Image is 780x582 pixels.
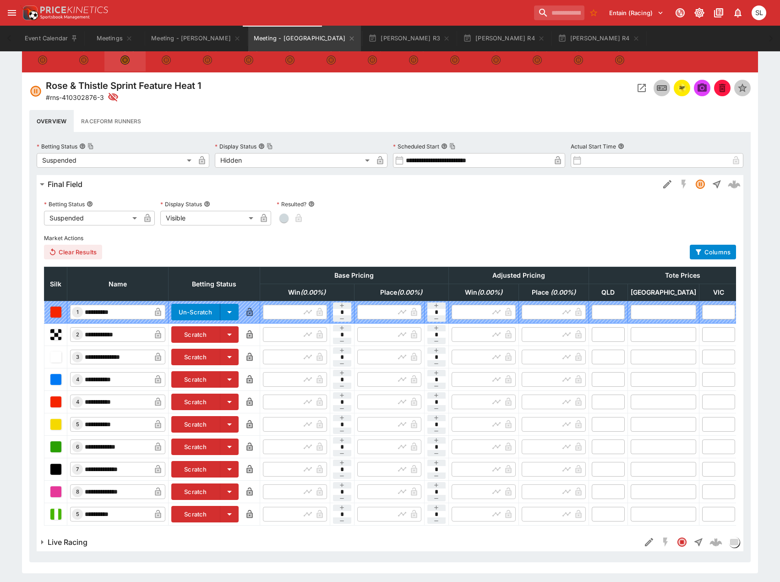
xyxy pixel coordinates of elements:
[458,26,551,51] button: [PERSON_NAME] R4
[533,55,542,65] svg: Suspended
[710,5,727,21] button: Documentation
[79,55,88,65] svg: Suspended
[44,245,102,259] button: Clear Results
[269,39,311,72] button: Race 7
[74,354,81,360] span: 3
[108,92,119,103] svg: Hidden
[409,55,418,65] svg: Suspended
[29,110,751,132] div: basic tabs example
[692,176,709,192] button: Suspended
[397,288,422,296] em: ( 0.00 %)
[40,15,90,19] img: Sportsbook Management
[44,200,85,208] p: Betting Status
[79,143,86,149] button: Betting StatusCopy To Clipboard
[659,176,676,192] button: Edit Detail
[171,416,220,433] button: Scratch
[74,399,81,405] span: 4
[534,5,584,20] input: search
[74,421,81,428] span: 5
[691,5,708,21] button: Toggle light/dark mode
[604,5,669,20] button: Select Tenant
[74,110,148,132] button: Raceform Runners
[267,143,273,149] button: Copy To Clipboard
[46,80,201,92] h4: Rose & Thistle Sprint Feature Heat 1
[308,201,315,207] button: Resulted?
[586,5,601,20] button: No Bookmarks
[44,211,140,225] div: Suspended
[699,284,738,301] th: VIC
[19,26,83,51] button: Event Calendar
[674,534,690,550] button: Closed
[171,349,220,365] button: Scratch
[74,331,81,338] span: 2
[311,39,352,72] button: Race 8
[67,267,169,301] th: Name
[87,143,94,149] button: Copy To Clipboard
[690,534,707,550] button: Straight
[674,80,690,96] button: racingform
[171,394,220,410] button: Scratch
[730,5,746,21] button: Notifications
[37,175,743,193] button: Final FieldEdit DetailSGM DisabledSuspendedStraightneds
[37,153,195,168] div: Suspended
[571,143,616,150] p: Actual Start Time
[694,80,710,96] span: Send Snapshot
[368,55,377,65] svg: Suspended
[20,4,38,22] img: PriceKinetics Logo
[22,39,63,72] button: Race 1
[434,39,475,72] button: Race 11
[450,55,459,65] svg: Suspended
[75,309,81,315] span: 1
[277,200,306,208] p: Resulted?
[215,153,373,168] div: Hidden
[215,143,256,150] p: Display Status
[676,537,687,548] svg: Closed
[169,267,260,301] th: Betting Status
[160,211,256,225] div: Visible
[491,55,501,65] svg: Suspended
[589,284,627,301] th: QLD
[74,376,81,383] span: 4
[354,284,448,301] th: Place
[228,39,269,72] button: Race 6
[574,55,583,65] svg: Suspended
[38,55,47,65] svg: Suspended
[551,288,576,296] em: ( 0.00 %)
[714,83,731,92] span: Mark an event as closed and abandoned.
[448,284,518,301] th: Win
[558,39,599,72] button: Race 14
[676,82,687,93] div: racingform
[729,537,740,548] div: liveracing
[171,304,220,320] button: Un-Scratch
[74,489,81,495] span: 8
[657,534,674,550] button: SGM Disabled
[162,55,171,65] svg: Suspended
[37,143,77,150] p: Betting Status
[327,55,336,65] svg: Suspended
[618,143,624,149] button: Actual Start Time
[63,39,104,72] button: Race 2
[285,55,295,65] svg: Suspended
[187,39,228,72] button: Race 5
[589,267,777,284] th: Tote Prices
[300,288,326,296] em: ( 0.00 %)
[171,439,220,455] button: Scratch
[260,267,448,284] th: Base Pricing
[627,284,699,301] th: [GEOGRAPHIC_DATA]
[393,39,434,72] button: Race 10
[46,93,104,102] p: Copy To Clipboard
[695,179,706,190] svg: Suspended
[676,176,692,192] button: SGM Disabled
[74,466,81,472] span: 7
[260,284,354,301] th: Win
[749,3,769,23] button: Singa Livett
[709,176,725,192] button: Straight
[29,110,74,132] button: Overview
[204,201,210,207] button: Display Status
[44,231,736,245] label: Market Actions
[248,26,361,51] button: Meeting - Addington
[85,26,144,51] button: Meetings
[475,39,517,72] button: Race 12
[441,143,447,149] button: Scheduled StartCopy To Clipboard
[29,85,42,98] svg: Suspended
